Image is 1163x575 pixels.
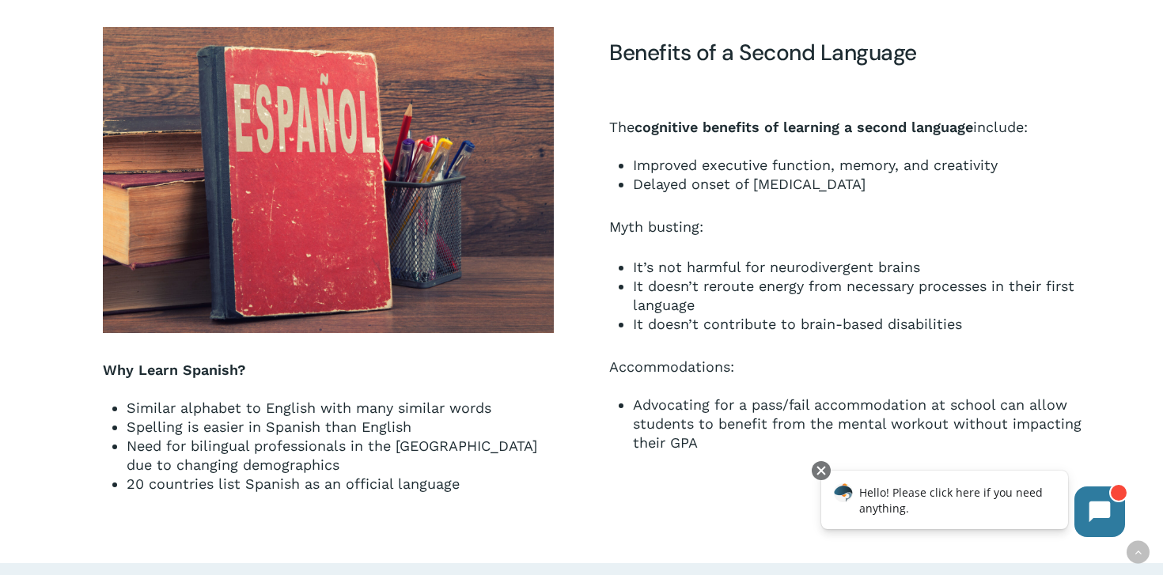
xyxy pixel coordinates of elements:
[635,119,973,135] strong: cognitive benefits of learning a second language
[609,357,1100,376] div: Accommodations:
[127,437,554,475] li: Need for bilingual professionals in the [GEOGRAPHIC_DATA] due to changing demographics
[633,315,1100,334] li: It doesn’t contribute to brain-based disabilities
[103,27,554,333] img: Learn,Spanish,Concept.,Book,On,A,Wooden,Background
[103,361,246,378] strong: Why Learn Spanish?
[609,218,1100,258] p: Myth busting:
[633,395,1100,452] li: Advocating for a pass/fail accommodation at school can allow students to benefit from the mental ...
[127,399,554,418] li: Similar alphabet to English with many similar words
[609,39,1100,67] h4: Benefits of a Second Language
[633,156,1100,175] li: Improved executive function, memory, and creativity
[127,475,554,494] li: 20 countries list Spanish as an official language
[805,458,1141,553] iframe: Chatbot
[609,118,1100,137] div: The include:
[127,418,554,437] li: Spelling is easier in Spanish than English
[633,258,1100,277] li: It’s not harmful for neurodivergent brains
[633,277,1100,315] li: It doesn’t reroute energy from necessary processes in their first language
[633,175,1100,194] li: Delayed onset of [MEDICAL_DATA]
